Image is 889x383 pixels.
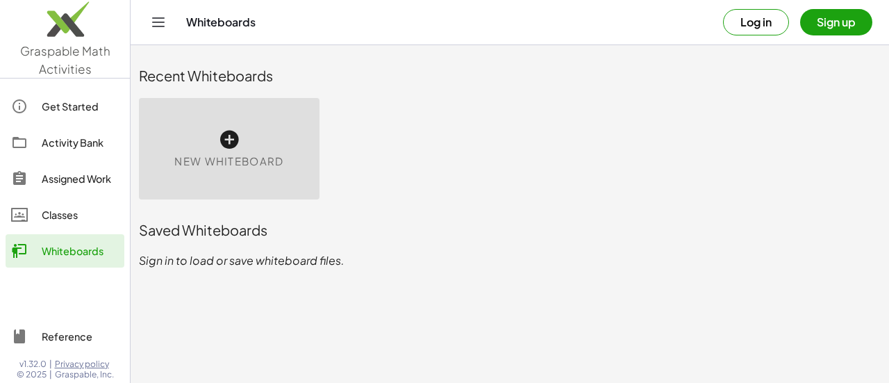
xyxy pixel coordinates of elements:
button: Toggle navigation [147,11,169,33]
a: Assigned Work [6,162,124,195]
span: | [49,359,52,370]
div: Reference [42,328,119,345]
span: Graspable, Inc. [55,369,114,380]
span: New Whiteboard [174,154,283,170]
span: © 2025 [17,369,47,380]
a: Get Started [6,90,124,123]
a: Activity Bank [6,126,124,159]
div: Classes [42,206,119,223]
p: Sign in to load or save whiteboard files. [139,252,881,269]
button: Sign up [800,9,872,35]
div: Saved Whiteboards [139,220,881,240]
a: Whiteboards [6,234,124,268]
span: Graspable Math Activities [20,43,110,76]
span: v1.32.0 [19,359,47,370]
a: Reference [6,320,124,353]
div: Assigned Work [42,170,119,187]
a: Classes [6,198,124,231]
a: Privacy policy [55,359,114,370]
div: Whiteboards [42,243,119,259]
div: Get Started [42,98,119,115]
div: Recent Whiteboards [139,66,881,85]
button: Log in [723,9,789,35]
div: Activity Bank [42,134,119,151]
span: | [49,369,52,380]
